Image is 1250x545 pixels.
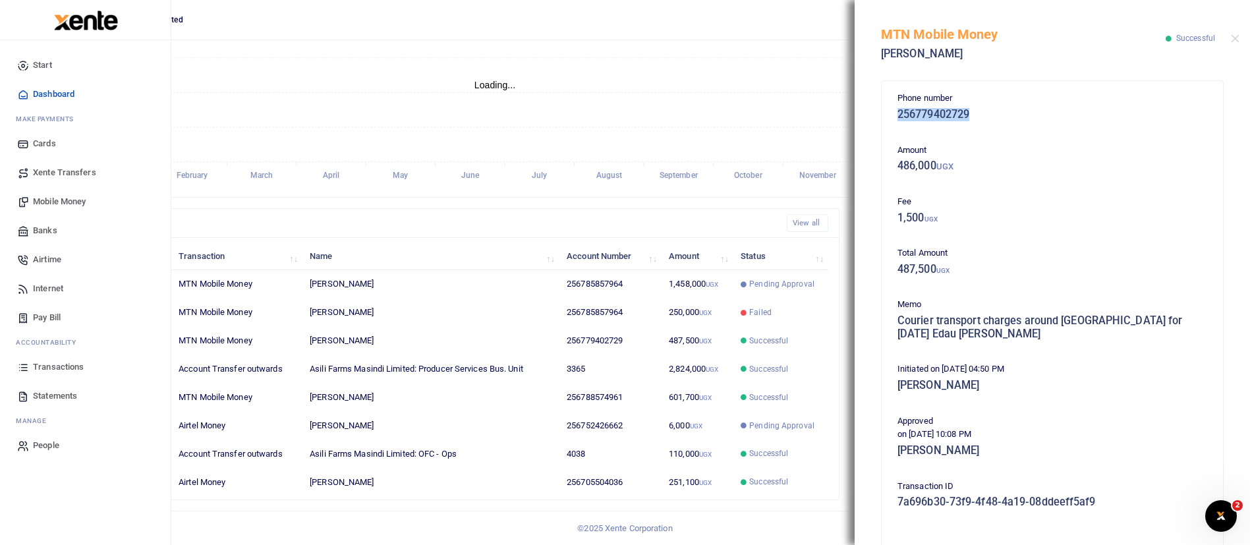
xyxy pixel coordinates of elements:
tspan: February [177,171,208,181]
p: Approved [897,415,1207,428]
tspan: May [393,171,408,181]
p: Fee [897,195,1207,209]
small: UGX [699,394,712,401]
td: Asili Farms Masindi Limited: Producer Services Bus. Unit [302,355,559,384]
tspan: November [799,171,837,181]
iframe: Intercom live chat [1205,500,1237,532]
span: Pending Approval [749,278,814,290]
td: [PERSON_NAME] [302,468,559,496]
img: logo-large [54,11,118,30]
tspan: September [660,171,698,181]
h5: 7a696b30-73f9-4f48-4a19-08ddeeff5af9 [897,496,1207,509]
span: Successful [749,391,788,403]
span: Dashboard [33,88,74,101]
p: Transaction ID [897,480,1207,494]
h5: 486,000 [897,159,1207,173]
span: Internet [33,282,63,295]
a: Banks [11,216,160,245]
tspan: October [734,171,763,181]
td: 3365 [559,355,662,384]
a: People [11,431,160,460]
a: Xente Transfers [11,158,160,187]
td: 2,824,000 [662,355,733,384]
h5: MTN Mobile Money [881,26,1166,42]
h4: Recent Transactions [61,216,776,231]
li: M [11,411,160,431]
td: Airtel Money [171,468,302,496]
a: Internet [11,274,160,303]
small: UGX [699,479,712,486]
tspan: July [532,171,547,181]
td: 601,700 [662,384,733,412]
td: 250,000 [662,299,733,327]
span: Failed [749,306,772,318]
a: Pay Bill [11,303,160,332]
small: UGX [706,281,718,288]
td: 251,100 [662,468,733,496]
td: Account Transfer outwards [171,440,302,468]
span: ake Payments [22,114,74,124]
a: Airtime [11,245,160,274]
p: Amount [897,144,1207,158]
td: Airtel Money [171,412,302,440]
p: on [DATE] 10:08 PM [897,428,1207,442]
td: [PERSON_NAME] [302,384,559,412]
span: Pending Approval [749,420,814,432]
small: UGX [699,309,712,316]
a: Mobile Money [11,187,160,216]
a: Dashboard [11,80,160,109]
td: 6,000 [662,412,733,440]
span: People [33,439,59,452]
small: UGX [706,366,718,373]
tspan: August [596,171,623,181]
span: Airtime [33,253,61,266]
td: [PERSON_NAME] [302,270,559,299]
tspan: April [323,171,339,181]
span: anage [22,416,47,426]
th: Amount: activate to sort column ascending [662,242,733,270]
th: Account Number: activate to sort column ascending [559,242,662,270]
a: Transactions [11,353,160,382]
span: Start [33,59,52,72]
li: Ac [11,332,160,353]
td: [PERSON_NAME] [302,327,559,355]
span: Successful [749,363,788,375]
td: 4038 [559,440,662,468]
td: 256779402729 [559,327,662,355]
a: View all [787,214,828,232]
h5: 487,500 [897,263,1207,276]
tspan: June [461,171,480,181]
a: Start [11,51,160,80]
th: Name: activate to sort column ascending [302,242,559,270]
small: UGX [936,267,950,274]
td: MTN Mobile Money [171,384,302,412]
a: Cards [11,129,160,158]
span: Banks [33,224,57,237]
td: 256752426662 [559,412,662,440]
td: 256705504036 [559,468,662,496]
td: MTN Mobile Money [171,299,302,327]
h5: [PERSON_NAME] [881,47,1166,61]
p: Initiated on [DATE] 04:50 PM [897,362,1207,376]
td: 1,458,000 [662,270,733,299]
text: Loading... [474,80,516,90]
th: Status: activate to sort column ascending [733,242,828,270]
td: Account Transfer outwards [171,355,302,384]
span: 2 [1232,500,1243,511]
td: [PERSON_NAME] [302,299,559,327]
li: M [11,109,160,129]
tspan: March [250,171,273,181]
td: 256785857964 [559,270,662,299]
th: Transaction: activate to sort column ascending [171,242,302,270]
span: Statements [33,389,77,403]
h5: 1,500 [897,212,1207,225]
td: 487,500 [662,327,733,355]
td: [PERSON_NAME] [302,412,559,440]
p: Total Amount [897,246,1207,260]
a: logo-small logo-large logo-large [53,14,118,24]
td: Asili Farms Masindi Limited: OFC - Ops [302,440,559,468]
small: UGX [690,422,702,430]
span: Successful [1176,34,1215,43]
span: Successful [749,447,788,459]
a: Statements [11,382,160,411]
